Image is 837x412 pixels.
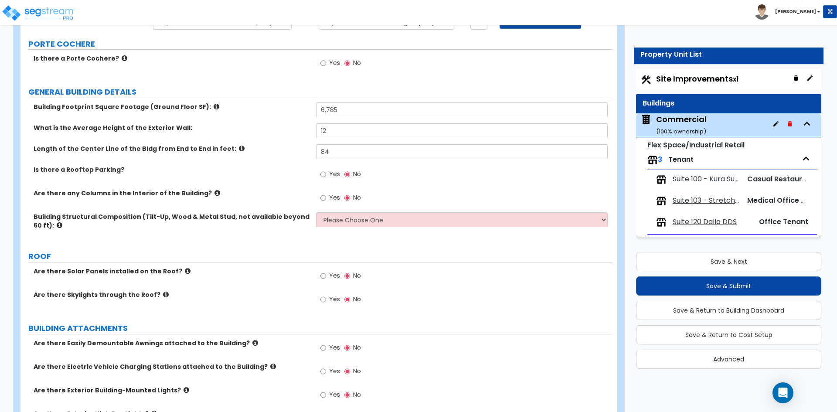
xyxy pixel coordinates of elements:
small: ( 100 % ownership) [656,127,706,136]
i: click for more info! [214,190,220,196]
i: click for more info! [184,387,189,393]
span: Yes [329,193,340,202]
i: click for more info! [270,363,276,370]
div: Property Unit List [640,50,817,60]
input: No [344,367,350,376]
label: Are there Solar Panels installed on the Roof? [34,267,310,276]
label: Are there Easily Demountable Awnings attached to the Building? [34,339,310,347]
span: Yes [329,271,340,280]
label: What is the Average Height of the Exterior Wall: [34,123,310,132]
img: building.svg [640,114,652,125]
label: PORTE COCHERE [28,38,612,50]
input: No [344,390,350,400]
span: Yes [329,58,340,67]
span: No [353,390,361,399]
i: click for more info! [122,55,127,61]
button: Save & Return to Cost Setup [636,325,821,344]
label: BUILDING ATTACHMENTS [28,323,612,334]
span: Suite 120 Dalla DDS [673,217,737,227]
span: Medical Office Tenant [747,195,826,205]
button: Save & Return to Building Dashboard [636,301,821,320]
input: No [344,170,350,179]
input: Yes [320,343,326,353]
label: Are there Skylights through the Roof? [34,290,310,299]
input: Yes [320,170,326,179]
i: click for more info! [185,268,191,274]
span: Office Tenant [759,217,808,227]
i: click for more info! [57,222,62,228]
input: Yes [320,390,326,400]
span: 3 [658,154,662,164]
button: Save & Next [636,252,821,271]
input: Yes [320,193,326,203]
span: Yes [329,343,340,352]
span: Yes [329,390,340,399]
input: Yes [320,367,326,376]
img: tenants.png [647,155,658,165]
button: Advanced [636,350,821,369]
span: Commercial [640,114,707,136]
span: Tenant [668,154,694,164]
img: avatar.png [754,4,769,20]
img: tenants.png [656,174,667,185]
span: No [353,193,361,202]
span: Yes [329,295,340,303]
img: tenants.png [656,196,667,206]
i: click for more info! [239,145,245,152]
i: click for more info! [252,340,258,346]
span: No [353,170,361,178]
input: No [344,271,350,281]
label: Are there any Columns in the Interior of the Building? [34,189,310,197]
span: Suite 103 - Stretch Lab [673,196,740,206]
span: Site Improvements [656,73,738,84]
input: No [344,193,350,203]
b: [PERSON_NAME] [775,8,816,15]
small: x1 [733,75,738,84]
span: No [353,295,361,303]
span: No [353,271,361,280]
input: No [344,295,350,304]
img: logo_pro_r.png [1,4,75,22]
input: Yes [320,271,326,281]
i: click for more info! [214,103,219,110]
label: Is there a Porte Cochere? [34,54,310,63]
label: Are there Electric Vehicle Charging Stations attached to the Building? [34,362,310,371]
img: tenants.png [656,217,667,228]
img: Construction.png [640,74,652,85]
button: Save & Submit [636,276,821,296]
label: ROOF [28,251,612,262]
span: Yes [329,367,340,375]
div: Buildings [643,99,815,109]
i: click for more info! [163,291,169,298]
div: Open Intercom Messenger [772,382,793,403]
span: No [353,58,361,67]
span: Yes [329,170,340,178]
span: Download Takeoff Guide [504,18,570,26]
input: Yes [320,295,326,304]
span: No [353,343,361,352]
label: Building Footprint Square Footage (Ground Floor SF): [34,102,310,111]
span: Suite 100 - Kura Sushi [673,174,740,184]
input: No [344,58,350,68]
small: Flex Space/Industrial Retail [647,140,745,150]
label: Is there a Rooftop Parking? [34,165,310,174]
label: Building Structural Composition (Tilt-Up, Wood & Metal Stud, not available beyond 60 ft): [34,212,310,230]
label: GENERAL BUILDING DETAILS [28,86,612,98]
input: Yes [320,58,326,68]
input: No [344,343,350,353]
div: Commercial [656,114,707,136]
label: Are there Exterior Building-Mounted Lights? [34,386,310,395]
label: Length of the Center Line of the Bldg from End to End in feet: [34,144,310,153]
span: No [353,367,361,375]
